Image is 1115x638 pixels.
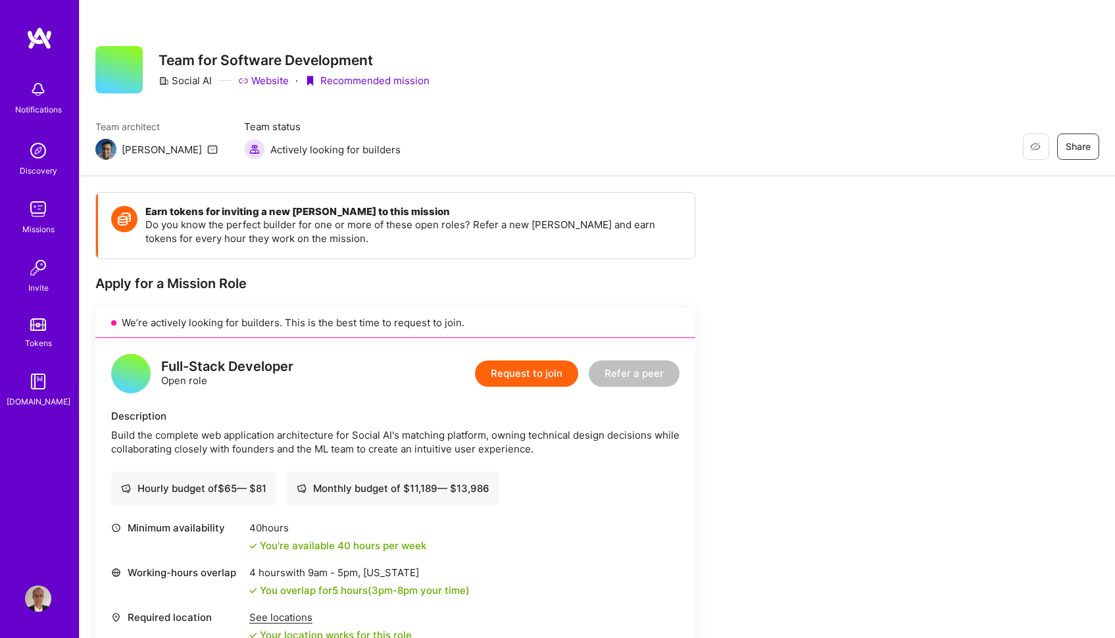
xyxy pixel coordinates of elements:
img: User Avatar [25,585,51,612]
div: Full-Stack Developer [161,360,293,374]
div: Invite [28,281,49,295]
i: icon World [111,568,121,577]
i: icon Clock [111,523,121,533]
i: icon PurpleRibbon [305,76,315,86]
i: icon Check [249,542,257,550]
div: You overlap for 5 hours ( your time) [260,583,470,597]
a: User Avatar [22,585,55,612]
div: Tokens [25,336,52,350]
button: Request to join [475,360,578,387]
img: Actively looking for builders [244,139,265,160]
i: icon EyeClosed [1030,141,1041,152]
img: tokens [30,318,46,331]
button: Refer a peer [589,360,680,387]
i: icon Cash [121,483,131,493]
p: Do you know the perfect builder for one or more of these open roles? Refer a new [PERSON_NAME] an... [145,218,681,245]
i: icon Location [111,612,121,622]
img: logo [26,26,53,50]
img: discovery [25,137,51,164]
h4: Earn tokens for inviting a new [PERSON_NAME] to this mission [145,206,681,218]
div: Description [111,409,680,423]
div: Required location [111,610,243,624]
div: Apply for a Mission Role [95,275,695,292]
div: Recommended mission [305,74,430,87]
div: [PERSON_NAME] [122,143,202,157]
i: icon Cash [297,483,307,493]
img: bell [25,76,51,103]
div: Social AI [159,74,212,87]
div: Open role [161,360,293,387]
div: See locations [249,610,412,624]
div: Working-hours overlap [111,566,243,579]
img: guide book [25,368,51,395]
div: You're available 40 hours per week [249,539,426,552]
i: icon Mail [207,144,218,155]
i: icon CompanyGray [159,76,169,86]
i: icon Check [249,587,257,595]
div: Build the complete web application architecture for Social AI's matching platform, owning technic... [111,428,680,456]
img: teamwork [25,196,51,222]
div: Notifications [15,103,62,116]
div: · [295,74,298,87]
span: Share [1066,140,1091,153]
div: Missions [22,222,55,236]
span: 3pm - 8pm [372,584,418,597]
h3: Team for Software Development [159,52,430,68]
span: Actively looking for builders [270,143,401,157]
button: Share [1057,134,1099,160]
div: We’re actively looking for builders. This is the best time to request to join. [95,308,695,338]
div: Minimum availability [111,521,243,535]
div: Monthly budget of $ 11,189 — $ 13,986 [297,481,489,495]
span: 9am - 5pm , [305,566,363,579]
div: [DOMAIN_NAME] [7,395,70,408]
img: Invite [25,255,51,281]
div: 4 hours with [US_STATE] [249,566,470,579]
img: Team Architect [95,139,116,160]
img: Token icon [111,206,137,232]
div: Discovery [20,164,57,178]
span: Team status [244,120,401,134]
div: 40 hours [249,521,426,535]
a: Website [238,74,289,87]
span: Team architect [95,120,218,134]
div: Hourly budget of $ 65 — $ 81 [121,481,266,495]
